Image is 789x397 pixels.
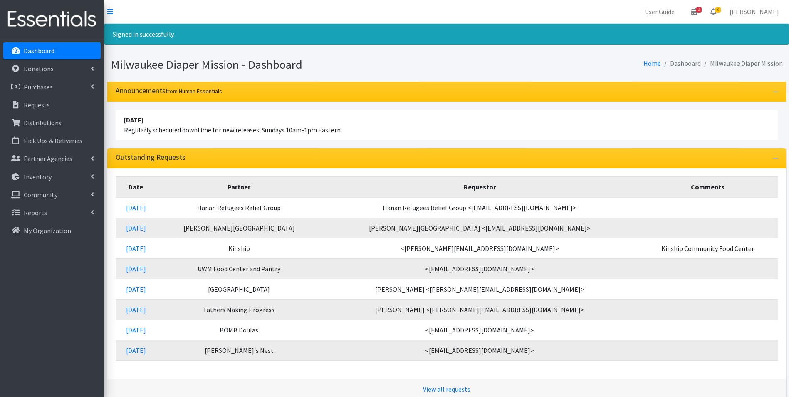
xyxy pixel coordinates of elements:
[24,191,57,199] p: Community
[322,299,638,320] td: [PERSON_NAME] <[PERSON_NAME][EMAIL_ADDRESS][DOMAIN_NAME]>
[322,258,638,279] td: <[EMAIL_ADDRESS][DOMAIN_NAME]>
[124,116,143,124] strong: [DATE]
[24,136,82,145] p: Pick Ups & Deliveries
[685,3,704,20] a: 2
[156,320,322,340] td: BOMB Doulas
[24,101,50,109] p: Requests
[322,238,638,258] td: <[PERSON_NAME][EMAIL_ADDRESS][DOMAIN_NAME]>
[661,57,701,69] li: Dashboard
[3,79,101,95] a: Purchases
[3,186,101,203] a: Community
[322,340,638,360] td: <[EMAIL_ADDRESS][DOMAIN_NAME]>
[24,208,47,217] p: Reports
[696,7,702,13] span: 2
[3,150,101,167] a: Partner Agencies
[126,326,146,334] a: [DATE]
[723,3,786,20] a: [PERSON_NAME]
[3,222,101,239] a: My Organization
[156,279,322,299] td: [GEOGRAPHIC_DATA]
[423,385,470,393] a: View all requests
[638,176,778,197] th: Comments
[3,132,101,149] a: Pick Ups & Deliveries
[126,285,146,293] a: [DATE]
[3,97,101,113] a: Requests
[116,153,186,162] h3: Outstanding Requests
[126,305,146,314] a: [DATE]
[701,57,783,69] li: Milwaukee Diaper Mission
[126,346,146,355] a: [DATE]
[24,226,71,235] p: My Organization
[3,204,101,221] a: Reports
[638,238,778,258] td: Kinship Community Food Center
[322,218,638,238] td: [PERSON_NAME][GEOGRAPHIC_DATA] <[EMAIL_ADDRESS][DOMAIN_NAME]>
[322,197,638,218] td: Hanan Refugees Relief Group <[EMAIL_ADDRESS][DOMAIN_NAME]>
[116,87,222,95] h3: Announcements
[24,154,72,163] p: Partner Agencies
[3,60,101,77] a: Donations
[3,114,101,131] a: Distributions
[116,176,156,197] th: Date
[156,238,322,258] td: Kinship
[126,203,146,212] a: [DATE]
[3,169,101,185] a: Inventory
[638,3,681,20] a: User Guide
[322,320,638,340] td: <[EMAIL_ADDRESS][DOMAIN_NAME]>
[126,224,146,232] a: [DATE]
[166,87,222,95] small: from Human Essentials
[3,5,101,33] img: HumanEssentials
[24,65,54,73] p: Donations
[24,83,53,91] p: Purchases
[156,176,322,197] th: Partner
[156,218,322,238] td: [PERSON_NAME][GEOGRAPHIC_DATA]
[156,197,322,218] td: Hanan Refugees Relief Group
[116,110,778,140] li: Regularly scheduled downtime for new releases: Sundays 10am-1pm Eastern.
[111,57,444,72] h1: Milwaukee Diaper Mission - Dashboard
[3,42,101,59] a: Dashboard
[156,258,322,279] td: UWM Food Center and Pantry
[322,176,638,197] th: Requestor
[643,59,661,67] a: Home
[126,244,146,253] a: [DATE]
[24,173,52,181] p: Inventory
[104,24,789,45] div: Signed in successfully.
[126,265,146,273] a: [DATE]
[156,299,322,320] td: Fathers Making Progress
[322,279,638,299] td: [PERSON_NAME] <[PERSON_NAME][EMAIL_ADDRESS][DOMAIN_NAME]>
[24,119,62,127] p: Distributions
[704,3,723,20] a: 8
[715,7,721,13] span: 8
[156,340,322,360] td: [PERSON_NAME]'s Nest
[24,47,54,55] p: Dashboard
